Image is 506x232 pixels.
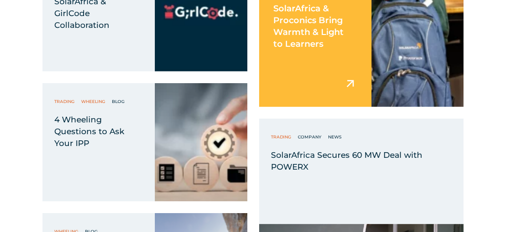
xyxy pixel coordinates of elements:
[271,150,422,172] span: SolarAfrica Secures 60 MW Deal with POWERX
[273,3,344,49] span: SolarAfrica & Proconics Bring Warmth & Light to Learners
[54,115,124,148] span: 4 Wheeling Questions to Ask Your IPP
[155,83,247,201] img: SolarAfrica | 4 Wheeling Questions to Ask Your IPP | Solar Energy
[343,77,357,91] img: arrow icon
